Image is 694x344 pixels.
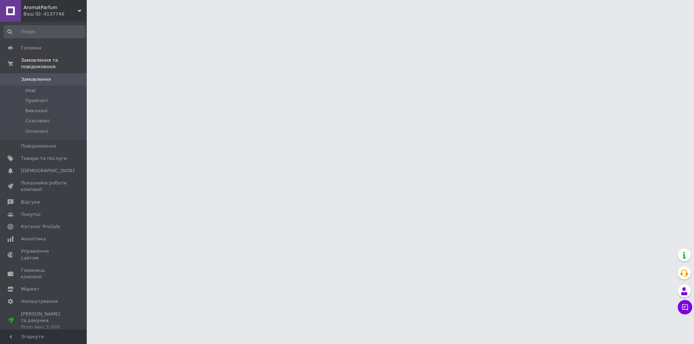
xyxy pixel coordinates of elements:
[21,248,67,261] span: Управління сайтом
[21,180,67,193] span: Показники роботи компанії
[21,211,40,218] span: Покупці
[25,97,48,104] span: Прийняті
[21,286,39,292] span: Маркет
[25,128,48,135] span: Оплачені
[21,236,46,242] span: Аналітика
[21,223,60,230] span: Каталог ProSale
[21,199,40,205] span: Відгуки
[4,25,85,38] input: Пошук
[21,311,67,331] span: [PERSON_NAME] та рахунки
[21,143,56,149] span: Повідомлення
[21,298,58,305] span: Налаштування
[25,108,48,114] span: Виконані
[25,87,36,94] span: Нові
[23,4,78,11] span: AromatParfum
[23,11,87,17] div: Ваш ID: 4137746
[21,45,41,51] span: Головна
[21,155,67,162] span: Товари та послуги
[25,118,50,124] span: Скасовані
[21,167,74,174] span: [DEMOGRAPHIC_DATA]
[21,76,51,83] span: Замовлення
[678,300,692,314] button: Чат з покупцем
[21,57,87,70] span: Замовлення та повідомлення
[21,324,67,330] div: Prom мікс 1 000
[21,267,67,280] span: Гаманець компанії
